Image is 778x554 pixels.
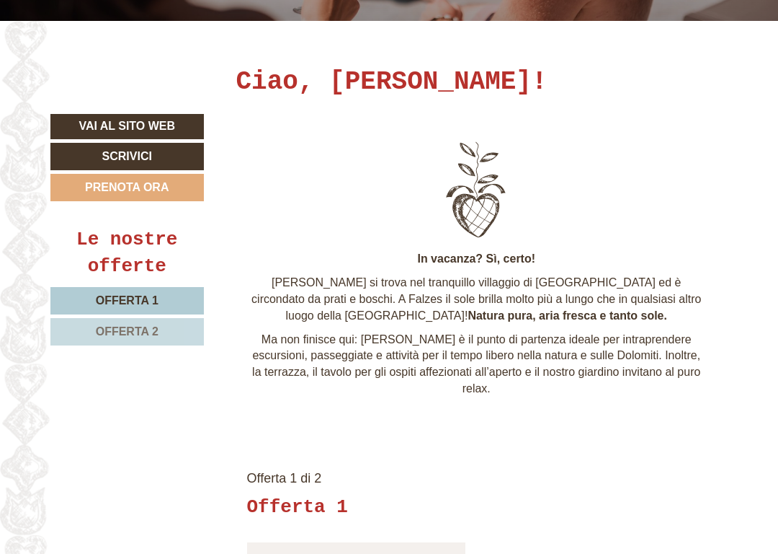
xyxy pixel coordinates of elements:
button: Invia [383,378,458,405]
h1: Ciao, [PERSON_NAME]! [236,68,547,97]
small: 09:56 [22,69,218,79]
span: Offerta 1 [96,294,158,307]
div: Le nostre offerte [50,227,204,280]
img: image [260,136,692,244]
a: Prenota ora [50,174,204,201]
strong: In vacanza? Sì, certo! [417,252,535,265]
span: Offerta 1 di 2 [247,471,322,485]
p: Ma non finisce qui: [PERSON_NAME] è il punto di partenza ideale per intraprendere escursioni, pas... [247,332,707,397]
span: Offerta 2 [96,325,158,338]
div: Offerta 1 [247,494,348,521]
p: [PERSON_NAME] si trova nel tranquillo villaggio di [GEOGRAPHIC_DATA] ed è circondato da prati e b... [247,275,707,325]
strong: Natura pura, aria fresca e tanto sole. [468,309,667,322]
a: Scrivici [50,143,204,170]
a: Vai al sito web [50,114,204,139]
div: Hotel Gasthof Jochele [22,41,218,53]
div: sabato [197,11,260,35]
div: Buon giorno, come possiamo aiutarla? [11,38,225,82]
